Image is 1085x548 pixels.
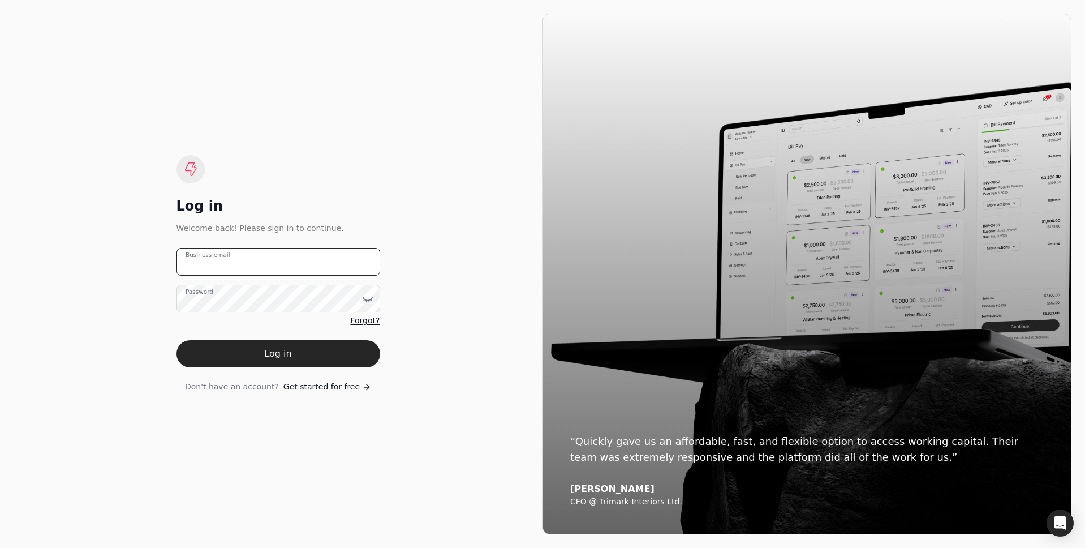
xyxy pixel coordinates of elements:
[176,340,380,367] button: Log in
[570,483,1044,495] div: [PERSON_NAME]
[185,381,279,393] span: Don't have an account?
[283,381,360,393] span: Get started for free
[350,315,380,327] a: Forgot?
[1047,510,1074,537] div: Open Intercom Messenger
[186,251,230,260] label: Business email
[186,288,213,297] label: Password
[176,222,380,234] div: Welcome back! Please sign in to continue.
[570,434,1044,465] div: “Quickly gave us an affordable, fast, and flexible option to access working capital. Their team w...
[283,381,371,393] a: Get started for free
[570,497,1044,507] div: CFO @ Trimark Interiors Ltd.
[176,197,380,215] div: Log in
